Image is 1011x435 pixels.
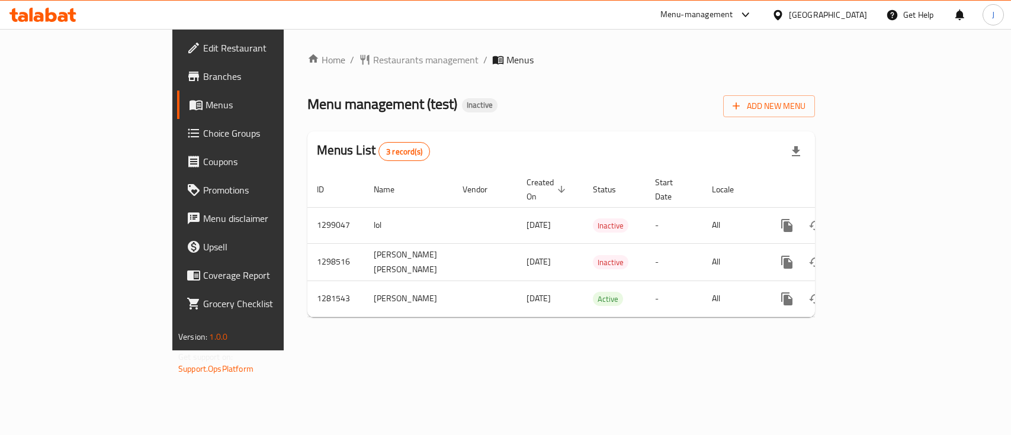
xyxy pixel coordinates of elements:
span: Coverage Report [203,268,332,282]
div: Inactive [462,98,498,112]
button: Change Status [801,211,830,240]
span: Upsell [203,240,332,254]
span: Promotions [203,183,332,197]
span: Restaurants management [373,53,479,67]
span: Menu management ( test ) [307,91,457,117]
span: Choice Groups [203,126,332,140]
a: Coverage Report [177,261,341,289]
a: Edit Restaurant [177,34,341,62]
span: Branches [203,69,332,83]
span: [DATE] [527,291,551,306]
nav: breadcrumb [307,53,815,67]
td: [PERSON_NAME] [364,281,453,317]
span: Inactive [593,219,628,233]
table: enhanced table [307,172,896,317]
a: Support.OpsPlatform [178,361,253,376]
button: more [773,211,801,240]
span: Menus [506,53,534,67]
span: [DATE] [527,254,551,269]
a: Upsell [177,233,341,261]
span: [DATE] [527,217,551,233]
span: Vendor [463,182,503,196]
td: lol [364,207,453,243]
li: / [350,53,354,67]
a: Menu disclaimer [177,204,341,233]
a: Menus [177,91,341,119]
span: Coupons [203,154,332,169]
td: All [702,281,763,317]
button: Change Status [801,248,830,276]
span: Menus [206,98,332,112]
span: Created On [527,175,569,204]
a: Choice Groups [177,119,341,147]
span: ID [317,182,339,196]
span: Locale [712,182,749,196]
td: All [702,207,763,243]
button: Add New Menu [723,95,815,117]
td: - [646,281,702,317]
h2: Menus List [317,141,430,161]
div: Total records count [378,142,430,161]
li: / [483,53,487,67]
div: Active [593,292,623,306]
span: J [992,8,994,21]
th: Actions [763,172,896,208]
span: Status [593,182,631,196]
span: Start Date [655,175,688,204]
div: Menu-management [660,8,733,22]
td: - [646,207,702,243]
span: Add New Menu [733,99,805,114]
td: - [646,243,702,281]
a: Branches [177,62,341,91]
span: Inactive [462,100,498,110]
button: Change Status [801,285,830,313]
span: Get support on: [178,349,233,365]
td: [PERSON_NAME] [PERSON_NAME] [364,243,453,281]
a: Restaurants management [359,53,479,67]
span: Active [593,292,623,306]
span: Grocery Checklist [203,297,332,311]
span: 1.0.0 [209,329,227,344]
span: Menu disclaimer [203,211,332,225]
a: Coupons [177,147,341,176]
span: Version: [178,329,207,344]
button: more [773,248,801,276]
td: All [702,243,763,281]
button: more [773,285,801,313]
span: 3 record(s) [379,146,429,157]
div: Inactive [593,255,628,269]
div: Export file [782,137,810,166]
span: Edit Restaurant [203,41,332,55]
span: Name [374,182,410,196]
a: Grocery Checklist [177,289,341,318]
a: Promotions [177,176,341,204]
span: Inactive [593,256,628,269]
div: [GEOGRAPHIC_DATA] [789,8,867,21]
